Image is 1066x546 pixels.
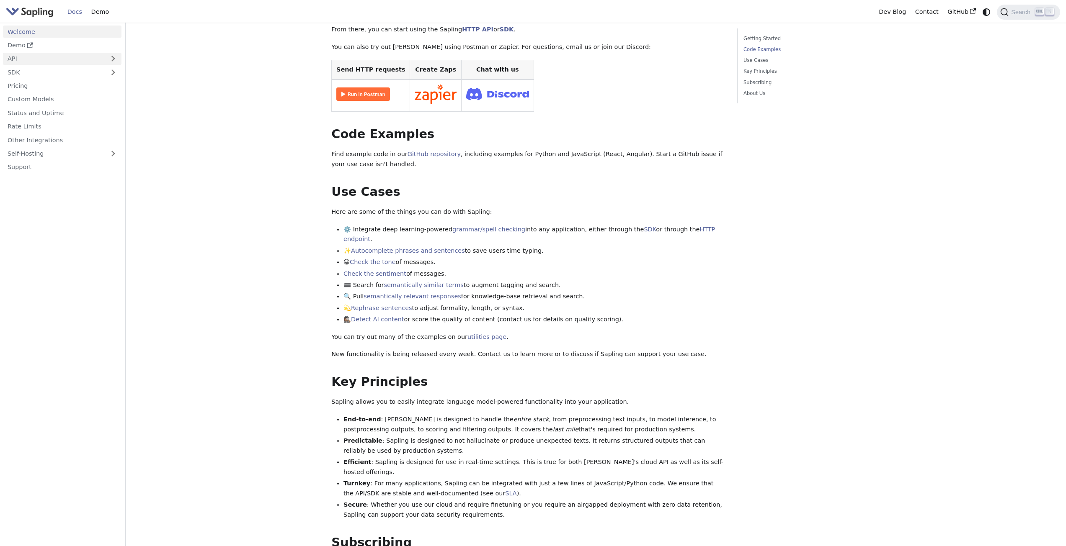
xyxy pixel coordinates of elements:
[331,349,725,359] p: New functionality is being released every week. Contact us to learn more or to discuss if Sapling...
[332,60,410,79] th: Send HTTP requests
[384,282,463,288] a: semantically similar terms
[505,490,516,497] a: SLA
[1009,9,1035,15] span: Search
[331,25,725,35] p: From there, you can start using the Sapling or .
[343,225,725,245] li: ⚙️ Integrate deep learning-powered into any application, either through the or through the .
[410,60,462,79] th: Create Zaps
[452,226,525,233] a: grammar/spell checking
[364,293,461,300] a: semantically relevant responses
[105,66,121,78] button: Expand sidebar category 'SDK'
[343,457,725,477] li: : Sapling is designed for use in real-time settings. This is true for both [PERSON_NAME]'s cloud ...
[343,292,725,302] li: 🔍 Pull for knowledge-base retrieval and search.
[331,185,725,200] h2: Use Cases
[874,5,910,18] a: Dev Blog
[3,134,121,146] a: Other Integrations
[331,149,725,169] p: Find example code in our , including examples for Python and JavaScript (React, Angular). Start a...
[3,66,105,78] a: SDK
[3,53,105,65] a: API
[331,332,725,342] p: You can try out many of the examples on our .
[467,333,506,340] a: utilities page
[743,90,857,97] a: About Us
[331,207,725,217] p: Here are some of the things you can do with Sapling:
[331,42,725,52] p: You can also try out [PERSON_NAME] using Postman or Zapier. For questions, email us or join our D...
[3,39,121,51] a: Demo
[343,269,725,279] li: of messages.
[997,5,1060,20] button: Search (Ctrl+K)
[343,480,370,487] strong: Turnkey
[343,501,367,508] strong: Secure
[343,415,725,435] li: : [PERSON_NAME] is designed to handle the , from preprocessing text inputs, to model inference, t...
[87,5,114,18] a: Demo
[343,436,725,456] li: : Sapling is designed to not hallucinate or produce unexpected texts. It returns structured outpu...
[105,53,121,65] button: Expand sidebar category 'API'
[3,148,121,160] a: Self-Hosting
[331,397,725,407] p: Sapling allows you to easily integrate language model-powered functionality into your application.
[3,161,121,173] a: Support
[415,85,457,104] img: Connect in Zapier
[343,479,725,499] li: : For many applications, Sapling can be integrated with just a few lines of JavaScript/Python cod...
[911,5,943,18] a: Contact
[350,259,395,265] a: Check the tone
[6,6,57,18] a: Sapling.ai
[3,93,121,105] a: Custom Models
[336,87,390,101] img: Run in Postman
[644,226,656,233] a: SDK
[343,303,725,313] li: 💫 to adjust formality, length, or syntax.
[343,459,371,465] strong: Efficient
[943,5,980,18] a: GitHub
[351,316,404,323] a: Detect AI content
[462,26,493,33] a: HTTP API
[514,416,549,423] em: entire stack
[331,374,725,390] h2: Key Principles
[3,120,121,133] a: Rate Limits
[743,35,857,43] a: Getting Started
[461,60,534,79] th: Chat with us
[331,127,725,142] h2: Code Examples
[466,85,529,103] img: Join Discord
[343,270,406,277] a: Check the sentiment
[500,26,514,33] a: SDK
[63,5,87,18] a: Docs
[343,500,725,520] li: : Whether you use our cloud and require finetuning or you require an airgapped deployment with ze...
[343,257,725,267] li: 😀 of messages.
[981,6,993,18] button: Switch between dark and light mode (currently system mode)
[351,247,465,254] a: Autocomplete phrases and sentences
[3,26,121,38] a: Welcome
[351,305,412,311] a: Rephrase sentences
[343,246,725,256] li: ✨ to save users time typing.
[3,107,121,119] a: Status and Uptime
[743,79,857,87] a: Subscribing
[6,6,54,18] img: Sapling.ai
[408,151,461,157] a: GitHub repository
[343,315,725,325] li: 🕵🏽‍♀️ or score the quality of content (contact us for details on quality scoring).
[3,80,121,92] a: Pricing
[343,416,381,423] strong: End-to-end
[743,56,857,64] a: Use Cases
[743,67,857,75] a: Key Principles
[1045,8,1054,15] kbd: K
[343,280,725,290] li: 🟰 Search for to augment tagging and search.
[743,46,857,54] a: Code Examples
[343,437,382,444] strong: Predictable
[553,426,578,433] em: last mile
